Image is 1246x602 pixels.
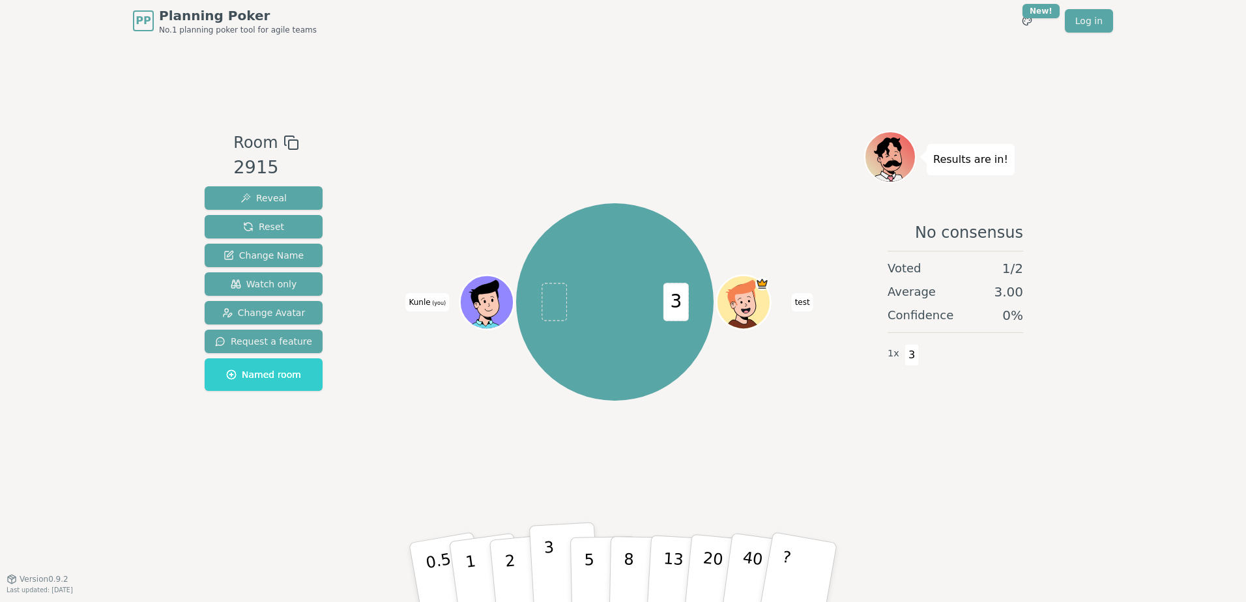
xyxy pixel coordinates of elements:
span: 3 [905,344,920,366]
span: Voted [888,259,921,278]
span: 1 x [888,347,899,361]
span: Reveal [240,192,287,205]
span: No consensus [915,222,1023,243]
span: test is the host [755,277,769,291]
button: Reset [205,215,323,238]
span: Click to change your name [792,293,813,311]
span: Room [233,131,278,154]
span: Average [888,283,936,301]
button: Named room [205,358,323,391]
a: Log in [1065,9,1113,33]
span: Named room [226,368,301,381]
span: (you) [431,300,446,306]
span: Change Name [224,249,304,262]
span: No.1 planning poker tool for agile teams [159,25,317,35]
span: Change Avatar [222,306,306,319]
div: New! [1022,4,1060,18]
button: Reveal [205,186,323,210]
button: Watch only [205,272,323,296]
span: Reset [243,220,284,233]
span: Click to change your name [405,293,449,311]
span: PP [136,13,151,29]
button: Change Avatar [205,301,323,324]
span: Last updated: [DATE] [7,586,73,594]
span: Planning Poker [159,7,317,25]
span: 1 / 2 [1002,259,1023,278]
button: Request a feature [205,330,323,353]
span: Request a feature [215,335,312,348]
p: Results are in! [933,150,1008,169]
span: Version 0.9.2 [20,574,68,584]
button: New! [1015,9,1039,33]
span: Confidence [888,306,953,324]
a: PPPlanning PokerNo.1 planning poker tool for agile teams [133,7,317,35]
button: Click to change your avatar [461,277,512,328]
span: Watch only [231,278,297,291]
div: 2915 [233,154,298,181]
span: 3.00 [994,283,1023,301]
button: Change Name [205,244,323,267]
span: 3 [663,283,688,321]
span: 0 % [1002,306,1023,324]
button: Version0.9.2 [7,574,68,584]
